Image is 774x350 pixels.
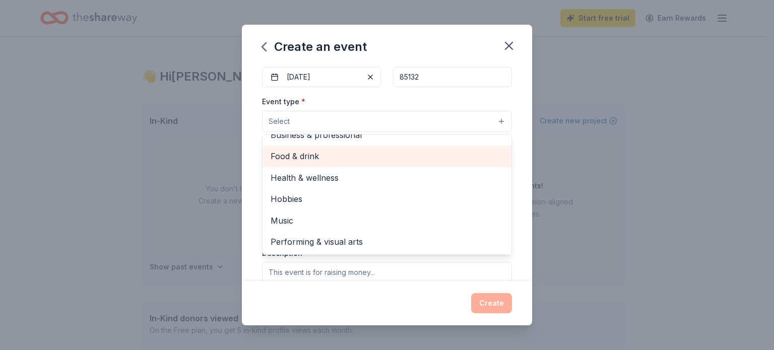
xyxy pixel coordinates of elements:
[271,214,503,227] span: Music
[269,115,290,127] span: Select
[271,171,503,184] span: Health & wellness
[271,192,503,205] span: Hobbies
[262,134,512,255] div: Select
[271,235,503,248] span: Performing & visual arts
[271,128,503,142] span: Business & professional
[271,150,503,163] span: Food & drink
[262,111,512,132] button: Select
